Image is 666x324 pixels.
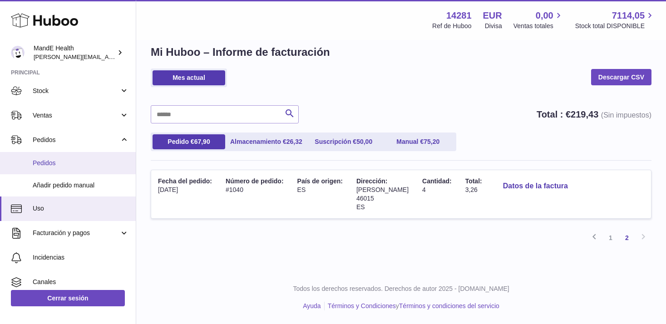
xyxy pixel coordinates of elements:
[325,302,499,310] li: y
[297,177,343,185] span: País de origen:
[34,53,231,60] span: [PERSON_NAME][EMAIL_ADDRESS][PERSON_NAME][DOMAIN_NAME]
[151,170,219,218] td: [DATE]
[226,177,284,185] span: Número de pedido:
[424,138,439,145] span: 75,20
[415,170,459,218] td: 4
[328,302,396,309] a: Términos y Condiciones
[153,70,225,85] a: Mes actual
[303,302,321,309] a: Ayuda
[227,134,306,149] a: Almacenamiento €26,32
[153,134,225,149] a: Pedido €67,90
[356,186,409,193] span: [PERSON_NAME]
[356,138,372,145] span: 50,00
[602,230,619,246] a: 1
[612,10,645,22] span: 7114,05
[485,22,502,30] div: Divisa
[33,136,119,144] span: Pedidos
[33,204,129,213] span: Uso
[591,69,651,85] a: Descargar CSV
[399,302,499,309] a: Términos y condiciones del servicio
[158,177,212,185] span: Fecha del pedido:
[537,109,651,119] strong: Total : €
[33,181,129,190] span: Añadir pedido manual
[151,45,651,59] h1: Mi Huboo – Informe de facturación
[446,10,472,22] strong: 14281
[33,159,129,167] span: Pedidos
[356,195,374,202] span: 46015
[11,290,125,306] a: Cerrar sesión
[619,230,635,246] a: 2
[356,177,387,185] span: Dirección:
[465,186,478,193] span: 3,26
[496,177,575,196] button: Datos de la factura
[356,203,365,211] span: ES
[143,285,659,293] p: Todos los derechos reservados. Derechos de autor 2025 - [DOMAIN_NAME]
[291,170,350,218] td: ES
[286,138,302,145] span: 26,32
[513,10,564,30] a: 0,00 Ventas totales
[11,46,25,59] img: luis.mendieta@mandehealth.com
[422,177,452,185] span: Cantidad:
[307,134,380,149] a: Suscripción €50,00
[33,229,119,237] span: Facturación y pagos
[575,22,655,30] span: Stock total DISPONIBLE
[33,111,119,120] span: Ventas
[33,278,129,286] span: Canales
[465,177,482,185] span: Total:
[432,22,471,30] div: Ref de Huboo
[219,170,291,218] td: #1040
[382,134,454,149] a: Manual €75,20
[571,109,598,119] span: 219,43
[601,111,651,119] span: (Sin impuestos)
[194,138,210,145] span: 67,90
[34,44,115,61] div: MandE Health
[483,10,502,22] strong: EUR
[536,10,553,22] span: 0,00
[33,87,119,95] span: Stock
[575,10,655,30] a: 7114,05 Stock total DISPONIBLE
[33,253,129,262] span: Incidencias
[513,22,564,30] span: Ventas totales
